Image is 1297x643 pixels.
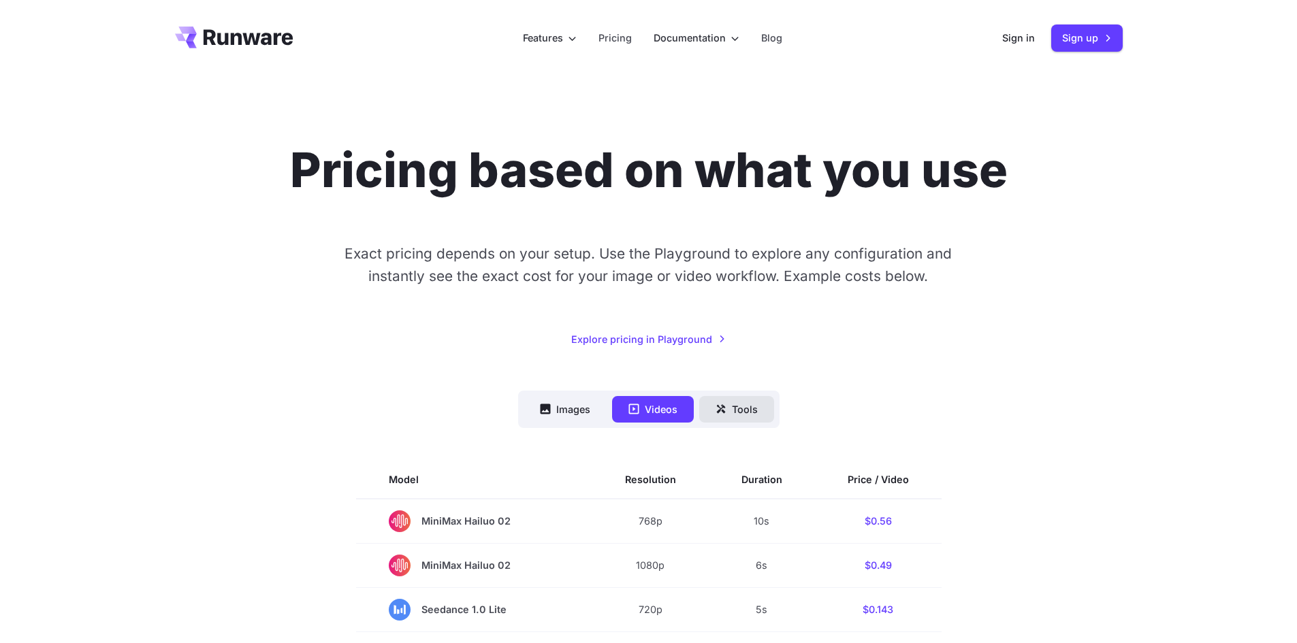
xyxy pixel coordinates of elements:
[592,461,709,499] th: Resolution
[761,30,782,46] a: Blog
[175,27,293,48] a: Go to /
[389,510,560,532] span: MiniMax Hailuo 02
[815,587,942,631] td: $0.143
[654,30,739,46] label: Documentation
[815,543,942,587] td: $0.49
[592,543,709,587] td: 1080p
[699,396,774,423] button: Tools
[592,587,709,631] td: 720p
[592,499,709,544] td: 768p
[1051,24,1123,51] a: Sign up
[523,30,577,46] label: Features
[612,396,694,423] button: Videos
[709,543,815,587] td: 6s
[709,587,815,631] td: 5s
[815,461,942,499] th: Price / Video
[1002,30,1035,46] a: Sign in
[389,599,560,621] span: Seedance 1.0 Lite
[598,30,632,46] a: Pricing
[389,555,560,576] span: MiniMax Hailuo 02
[815,499,942,544] td: $0.56
[290,142,1008,199] h1: Pricing based on what you use
[709,499,815,544] td: 10s
[356,461,592,499] th: Model
[571,331,726,347] a: Explore pricing in Playground
[317,242,980,288] p: Exact pricing depends on your setup. Use the Playground to explore any configuration and instantl...
[709,461,815,499] th: Duration
[524,396,607,423] button: Images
